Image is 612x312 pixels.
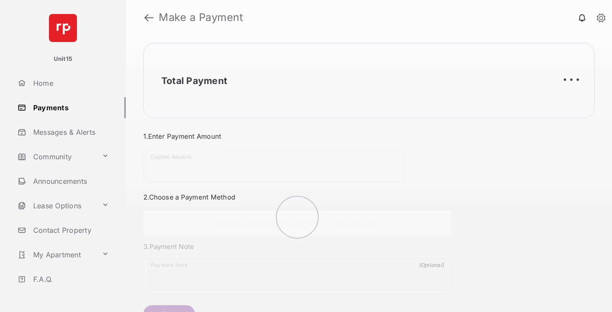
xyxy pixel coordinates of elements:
img: svg+xml;base64,PHN2ZyB4bWxucz0iaHR0cDovL3d3dy53My5vcmcvMjAwMC9zdmciIHdpZHRoPSI2NCIgaGVpZ2h0PSI2NC... [49,14,77,42]
a: Home [14,73,126,94]
h3: 3. Payment Note [143,242,451,251]
a: Community [14,146,98,167]
a: F.A.Q. [14,269,126,290]
a: Contact Property [14,220,126,241]
strong: Make a Payment [159,12,243,23]
a: Messages & Alerts [14,122,126,143]
h3: 1. Enter Payment Amount [143,132,451,140]
p: Unit15 [54,55,73,63]
a: Payments [14,97,126,118]
a: My Apartment [14,244,98,265]
a: Announcements [14,171,126,192]
h2: Total Payment [161,75,227,86]
a: Lease Options [14,195,98,216]
h3: 2. Choose a Payment Method [143,193,451,201]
